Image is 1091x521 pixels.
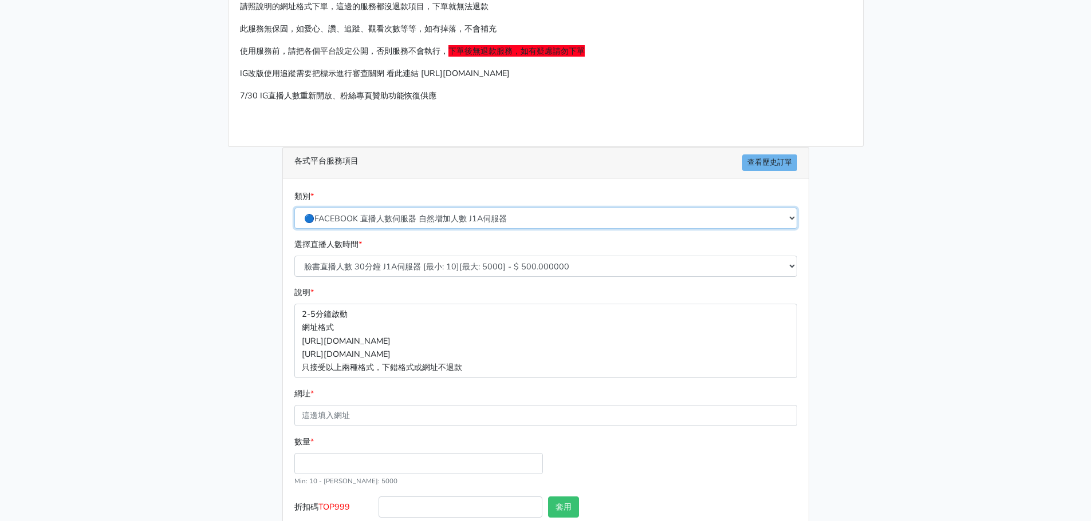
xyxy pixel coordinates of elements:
[240,45,852,58] p: 使用服務前，請把各個平台設定公開，否則服務不會執行，
[742,154,797,171] a: 查看歷史訂單
[294,476,397,486] small: Min: 10 - [PERSON_NAME]: 5000
[448,45,585,57] span: 下單後無退款服務，如有疑慮請勿下單
[240,67,852,80] p: IG改版使用追蹤需要把標示進行審查關閉 看此連結 [URL][DOMAIN_NAME]
[294,435,314,448] label: 數量
[294,238,362,251] label: 選擇直播人數時間
[283,148,809,178] div: 各式平台服務項目
[240,22,852,35] p: 此服務無保固，如愛心、讚、追蹤、觀看次數等等，如有掉落，不會補充
[294,190,314,203] label: 類別
[294,387,314,400] label: 網址
[294,405,797,426] input: 這邊填入網址
[240,89,852,102] p: 7/30 IG直播人數重新開放、粉絲專頁贊助功能恢復供應
[318,501,350,512] span: TOP999
[294,304,797,377] p: 2-5分鐘啟動 網址格式 [URL][DOMAIN_NAME] [URL][DOMAIN_NAME] 只接受以上兩種格式，下錯格式或網址不退款
[548,496,579,518] button: 套用
[294,286,314,299] label: 說明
